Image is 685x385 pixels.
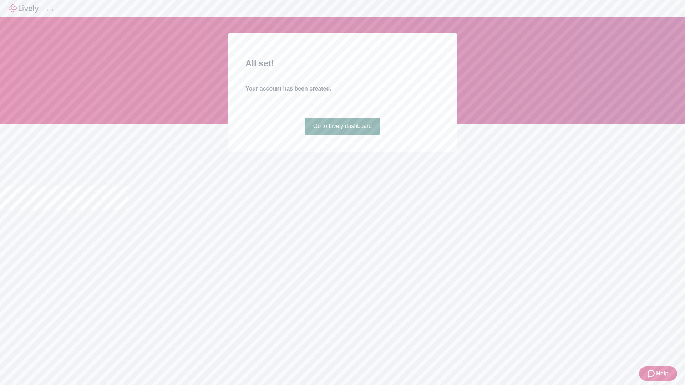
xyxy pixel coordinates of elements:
[305,118,381,135] a: Go to Lively dashboard
[648,369,656,378] svg: Zendesk support icon
[9,4,39,13] img: Lively
[245,57,440,70] h2: All set!
[639,366,677,381] button: Zendesk support iconHelp
[47,9,53,11] button: Log out
[656,369,669,378] span: Help
[245,84,440,93] h4: Your account has been created.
